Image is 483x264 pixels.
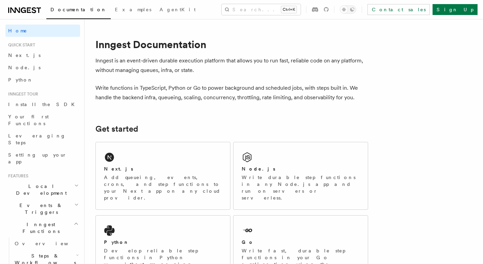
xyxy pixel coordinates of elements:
a: Home [5,25,80,37]
a: Sign Up [433,4,478,15]
kbd: Ctrl+K [281,6,297,13]
button: Inngest Functions [5,218,80,237]
span: Documentation [50,7,107,12]
button: Search...Ctrl+K [222,4,301,15]
a: Setting up your app [5,149,80,168]
span: Overview [15,241,85,246]
a: Overview [12,237,80,250]
span: Quick start [5,42,35,48]
span: AgentKit [160,7,196,12]
h2: Node.js [242,165,275,172]
span: Next.js [8,53,41,58]
span: Home [8,27,27,34]
a: Node.js [5,61,80,74]
h2: Go [242,239,254,246]
p: Write durable step functions in any Node.js app and run on servers or serverless. [242,174,360,201]
a: Python [5,74,80,86]
button: Local Development [5,180,80,199]
span: Leveraging Steps [8,133,66,145]
a: Documentation [46,2,111,19]
p: Write functions in TypeScript, Python or Go to power background and scheduled jobs, with steps bu... [95,83,368,102]
a: Node.jsWrite durable step functions in any Node.js app and run on servers or serverless. [233,142,368,210]
h1: Inngest Documentation [95,38,368,50]
button: Toggle dark mode [340,5,356,14]
a: Your first Functions [5,111,80,130]
p: Inngest is an event-driven durable execution platform that allows you to run fast, reliable code ... [95,56,368,75]
span: Install the SDK [8,102,79,107]
h2: Next.js [104,165,133,172]
span: Setting up your app [8,152,67,164]
span: Local Development [5,183,74,196]
a: Next.js [5,49,80,61]
span: Python [8,77,33,83]
a: AgentKit [155,2,200,18]
span: Inngest tour [5,91,38,97]
a: Install the SDK [5,98,80,111]
a: Leveraging Steps [5,130,80,149]
span: Examples [115,7,151,12]
button: Events & Triggers [5,199,80,218]
a: Contact sales [367,4,430,15]
span: Your first Functions [8,114,49,126]
span: Node.js [8,65,41,70]
p: Add queueing, events, crons, and step functions to your Next app on any cloud provider. [104,174,222,201]
a: Examples [111,2,155,18]
a: Get started [95,124,138,134]
a: Next.jsAdd queueing, events, crons, and step functions to your Next app on any cloud provider. [95,142,230,210]
span: Features [5,173,28,179]
span: Inngest Functions [5,221,74,235]
span: Events & Triggers [5,202,74,216]
h2: Python [104,239,129,246]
